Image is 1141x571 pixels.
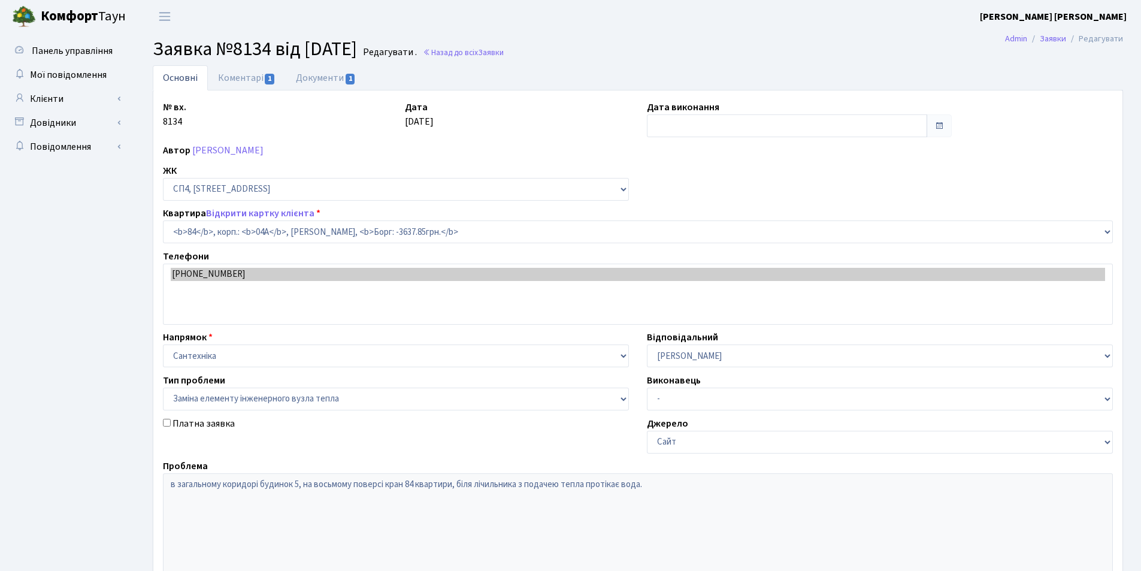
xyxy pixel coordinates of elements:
label: ЖК [163,164,177,178]
option: [PHONE_NUMBER] [171,268,1105,281]
label: Напрямок [163,330,213,345]
select: ) [163,220,1113,243]
select: ) [163,388,629,410]
span: Таун [41,7,126,27]
div: [DATE] [396,100,638,137]
li: Редагувати [1066,32,1123,46]
label: Проблема [163,459,208,473]
span: 1 [346,74,355,84]
label: Дата [405,100,428,114]
label: Платна заявка [172,416,235,431]
span: Панель управління [32,44,113,58]
a: [PERSON_NAME] [PERSON_NAME] [980,10,1127,24]
a: Клієнти [6,87,126,111]
label: Джерело [647,416,688,431]
a: Довідники [6,111,126,135]
img: logo.png [12,5,36,29]
small: Редагувати . [361,47,417,58]
label: Автор [163,143,190,158]
label: № вх. [163,100,186,114]
a: Відкрити картку клієнта [206,207,314,220]
span: Мої повідомлення [30,68,107,81]
label: Виконавець [647,373,701,388]
a: Панель управління [6,39,126,63]
button: Переключити навігацію [150,7,180,26]
span: 1 [265,74,274,84]
a: [PERSON_NAME] [192,144,264,157]
a: Admin [1005,32,1027,45]
label: Квартира [163,206,320,220]
b: [PERSON_NAME] [PERSON_NAME] [980,10,1127,23]
a: Основні [153,65,208,90]
span: Заявка №8134 від [DATE] [153,35,357,63]
label: Тип проблеми [163,373,225,388]
div: 8134 [154,100,396,137]
b: Комфорт [41,7,98,26]
a: Коментарі [208,65,286,90]
label: Дата виконання [647,100,719,114]
a: Мої повідомлення [6,63,126,87]
nav: breadcrumb [987,26,1141,52]
label: Відповідальний [647,330,718,345]
span: Заявки [478,47,504,58]
a: Документи [286,65,366,90]
a: Назад до всіхЗаявки [423,47,504,58]
a: Заявки [1040,32,1066,45]
a: Повідомлення [6,135,126,159]
label: Телефони [163,249,209,264]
